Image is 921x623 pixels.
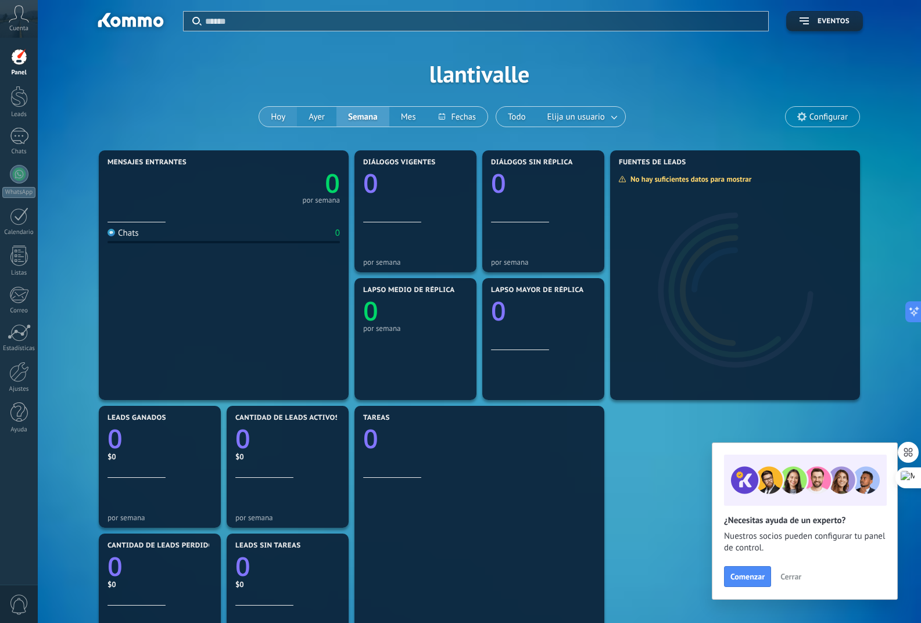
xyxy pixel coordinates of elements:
[235,421,340,456] a: 0
[619,159,686,167] span: Fuentes de leads
[809,112,848,122] span: Configurar
[363,324,468,333] div: por semana
[2,386,36,393] div: Ajustes
[2,148,36,156] div: Chats
[224,165,340,201] a: 0
[2,69,36,77] div: Panel
[730,572,765,581] span: Comenzar
[491,159,573,167] span: Diálogos sin réplica
[2,307,36,315] div: Correo
[336,107,389,127] button: Semana
[363,258,468,267] div: por semana
[107,421,212,456] a: 0
[107,452,212,462] div: $0
[724,515,886,526] h2: ¿Necesitas ayuda de un experto?
[363,293,378,329] text: 0
[259,107,297,127] button: Hoy
[363,286,455,294] span: Lapso medio de réplica
[2,229,36,236] div: Calendario
[235,549,250,584] text: 0
[491,293,506,329] text: 0
[107,228,139,239] div: Chats
[363,159,436,167] span: Diálogos vigentes
[335,228,340,239] div: 0
[107,513,212,522] div: por semana
[235,513,340,522] div: por semana
[235,579,340,589] div: $0
[537,107,625,127] button: Elija un usuario
[427,107,487,127] button: Fechas
[545,109,607,125] span: Elija un usuario
[107,549,212,584] a: 0
[724,531,886,554] span: Nuestros socios pueden configurar tu panel de control.
[235,452,340,462] div: $0
[107,579,212,589] div: $0
[363,421,596,456] a: 0
[107,159,187,167] span: Mensajes entrantes
[2,187,35,198] div: WhatsApp
[786,11,863,31] button: Eventos
[491,165,506,201] text: 0
[363,421,378,456] text: 0
[235,549,340,584] a: 0
[107,229,115,236] img: Chats
[618,174,759,184] div: No hay suficientes datos para mostrar
[235,421,250,456] text: 0
[107,421,123,456] text: 0
[780,572,801,581] span: Cerrar
[107,414,166,422] span: Leads ganados
[491,286,583,294] span: Lapso mayor de réplica
[775,568,807,585] button: Cerrar
[491,258,596,267] div: por semana
[325,165,340,201] text: 0
[2,426,36,434] div: Ayuda
[235,542,300,550] span: Leads sin tareas
[297,107,336,127] button: Ayer
[302,197,340,203] div: por semana
[235,414,339,422] span: Cantidad de leads activos
[2,345,36,352] div: Estadísticas
[2,269,36,277] div: Listas
[496,107,537,127] button: Todo
[9,25,28,33] span: Cuenta
[389,107,428,127] button: Mes
[818,17,850,26] span: Eventos
[107,542,218,550] span: Cantidad de leads perdidos
[724,566,771,587] button: Comenzar
[363,165,378,201] text: 0
[2,111,36,118] div: Leads
[107,549,123,584] text: 0
[363,414,390,422] span: Tareas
